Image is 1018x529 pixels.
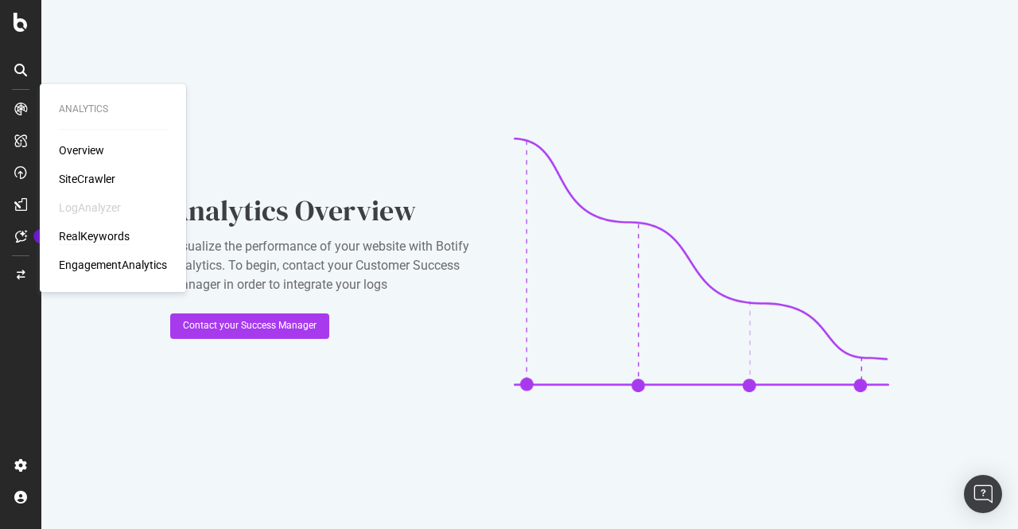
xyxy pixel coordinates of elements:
[964,475,1002,513] div: Open Intercom Messenger
[514,138,889,392] img: CaL_T18e.png
[59,171,115,187] a: SiteCrawler
[170,313,329,339] button: Contact your Success Manager
[59,142,104,158] a: Overview
[33,229,48,243] div: Tooltip anchor
[59,257,167,273] a: EngagementAnalytics
[59,228,130,244] a: RealKeywords
[183,319,317,333] div: Contact your Success Manager
[59,103,167,116] div: Analytics
[170,237,488,294] div: Visualize the performance of your website with Botify Analytics. To begin, contact your Customer ...
[59,200,121,216] div: LogAnalyzer
[170,191,488,231] div: Analytics Overview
